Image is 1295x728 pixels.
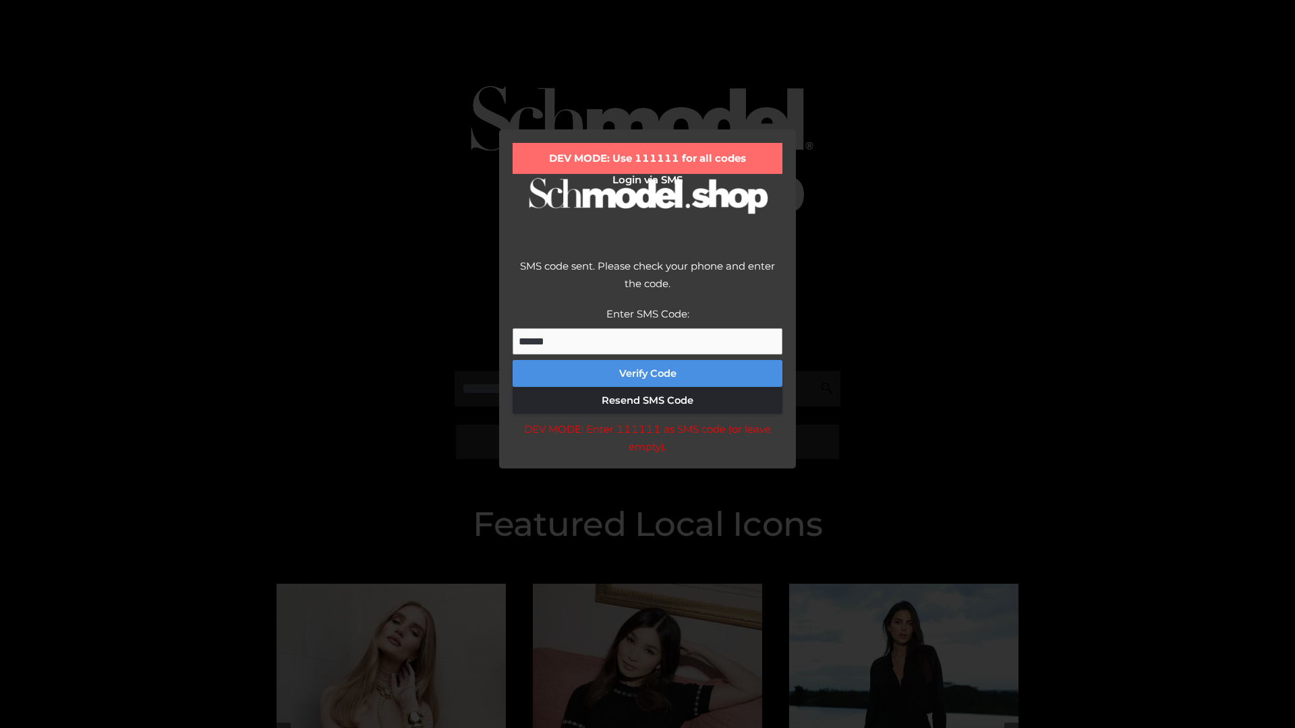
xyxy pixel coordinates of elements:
[513,387,782,414] button: Resend SMS Code
[513,143,782,174] div: DEV MODE: Use 111111 for all codes
[513,174,782,186] h2: Login via SMS
[606,307,689,320] label: Enter SMS Code:
[513,257,782,305] div: SMS code sent. Please check your phone and enter the code.
[513,360,782,387] button: Verify Code
[513,421,782,455] div: DEV MODE: Enter 111111 as SMS code (or leave empty).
